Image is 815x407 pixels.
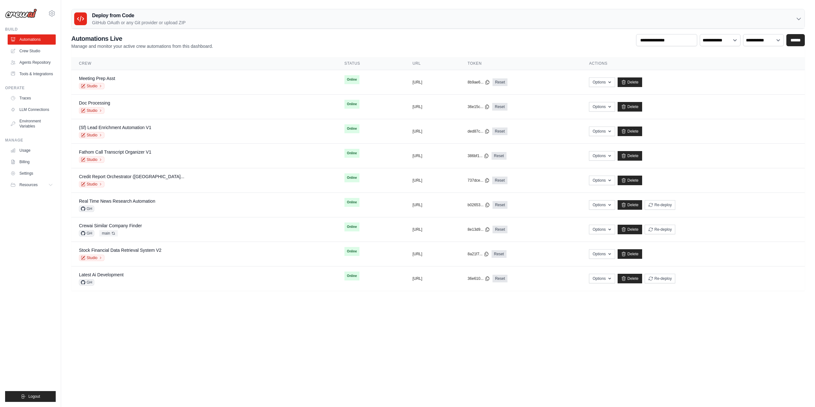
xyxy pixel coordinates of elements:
[79,272,124,277] a: Latest Ai Development
[589,151,615,161] button: Options
[79,149,151,155] a: Fathom Call Transcript Organizer V1
[344,124,359,133] span: Online
[344,75,359,84] span: Online
[468,227,490,232] button: 8e13d9...
[79,156,104,163] a: Studio
[5,138,56,143] div: Manage
[618,176,642,185] a: Delete
[589,249,615,259] button: Options
[8,57,56,68] a: Agents Repository
[468,104,490,109] button: 36e15c...
[492,152,507,160] a: Reset
[492,250,507,258] a: Reset
[79,132,104,138] a: Studio
[618,249,642,259] a: Delete
[79,174,184,179] a: Credit Report Orchestrator ([GEOGRAPHIC_DATA]...
[493,78,507,86] a: Reset
[8,46,56,56] a: Crew Studio
[8,180,56,190] button: Resources
[5,27,56,32] div: Build
[71,57,337,70] th: Crew
[581,57,805,70] th: Actions
[79,125,151,130] a: (Sf) Lead Enrichment Automation V1
[468,129,490,134] button: ded87c...
[460,57,582,70] th: Token
[8,145,56,156] a: Usage
[468,202,490,207] button: b02653...
[79,107,104,114] a: Studio
[79,181,104,187] a: Studio
[405,57,460,70] th: URL
[468,276,490,281] button: 36e610...
[344,198,359,207] span: Online
[71,43,213,49] p: Manage and monitor your active crew automations from this dashboard.
[92,12,186,19] h3: Deploy from Code
[589,127,615,136] button: Options
[344,247,359,256] span: Online
[493,226,507,233] a: Reset
[468,153,489,158] button: 386bf1...
[79,83,104,89] a: Studio
[79,255,104,261] a: Studio
[79,279,94,286] span: GH
[493,201,507,209] a: Reset
[589,225,615,234] button: Options
[344,272,359,280] span: Online
[618,102,642,112] a: Delete
[79,248,161,253] a: Stock Financial Data Retrieval System V2
[8,93,56,103] a: Traces
[468,80,490,85] button: 8b9ae6...
[79,100,110,105] a: Doc Processing
[589,176,615,185] button: Options
[71,34,213,43] h2: Automations Live
[92,19,186,26] p: GitHub OAuth or any Git provider or upload ZIP
[344,149,359,158] span: Online
[618,127,642,136] a: Delete
[492,127,507,135] a: Reset
[783,376,815,407] iframe: Chat Widget
[589,200,615,210] button: Options
[19,182,38,187] span: Resources
[79,76,115,81] a: Meeting Prep Asst
[618,200,642,210] a: Delete
[8,105,56,115] a: LLM Connections
[492,177,507,184] a: Reset
[589,102,615,112] button: Options
[589,274,615,283] button: Options
[645,274,676,283] button: Re-deploy
[8,69,56,79] a: Tools & Integrations
[645,225,676,234] button: Re-deploy
[492,103,507,111] a: Reset
[5,391,56,402] button: Logout
[344,173,359,182] span: Online
[589,77,615,87] button: Options
[344,222,359,231] span: Online
[337,57,405,70] th: Status
[618,225,642,234] a: Delete
[8,34,56,45] a: Automations
[8,157,56,167] a: Billing
[79,206,94,212] span: GH
[493,275,507,282] a: Reset
[645,200,676,210] button: Re-deploy
[5,9,37,18] img: Logo
[28,394,40,399] span: Logout
[618,151,642,161] a: Delete
[618,274,642,283] a: Delete
[8,168,56,178] a: Settings
[79,230,94,236] span: GH
[79,199,155,204] a: Real Time News Research Automation
[344,100,359,109] span: Online
[79,223,142,228] a: Crewai Similar Company Finder
[99,230,118,236] span: main
[5,85,56,91] div: Operate
[8,116,56,131] a: Environment Variables
[618,77,642,87] a: Delete
[468,251,489,257] button: 8a21f7...
[468,178,490,183] button: 737dce...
